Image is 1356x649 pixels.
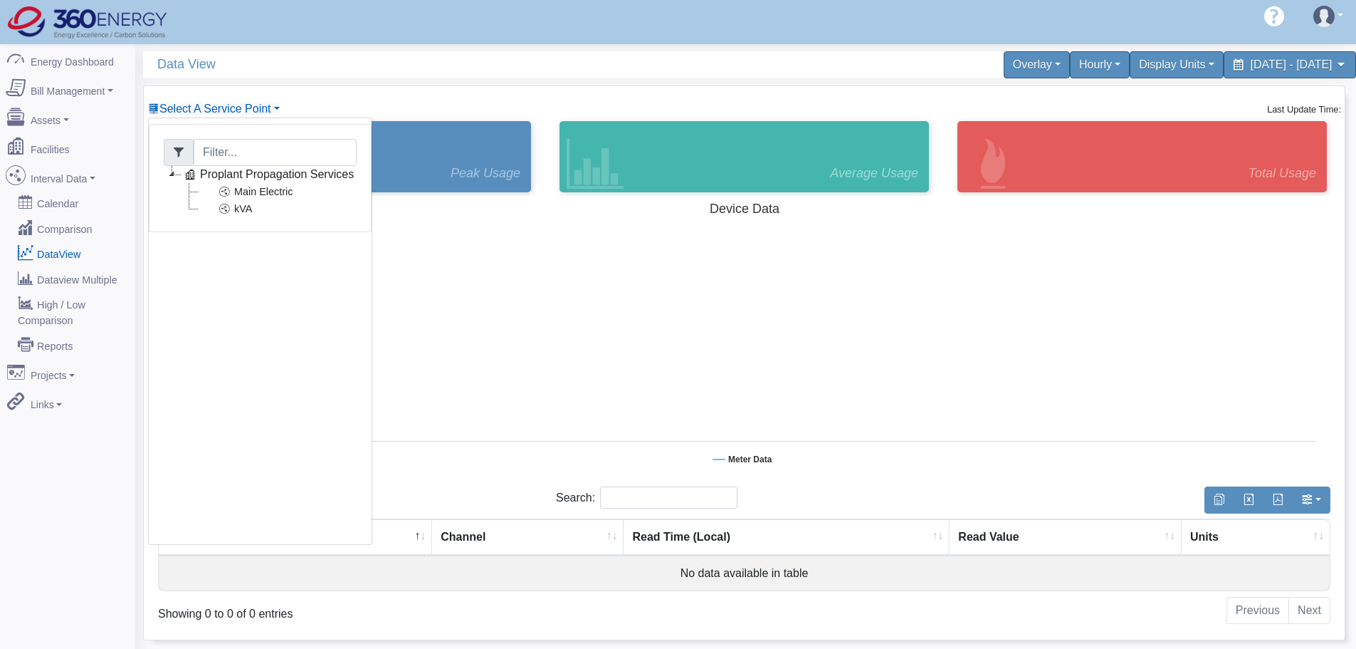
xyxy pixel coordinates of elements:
li: Proplant Propagation Services [164,166,357,217]
span: Total Usage [1249,164,1316,183]
td: No data available in table [159,556,1330,591]
a: kVA [198,200,255,217]
span: Filter [164,139,194,166]
th: Read Value : activate to sort column ascending [950,519,1182,556]
th: Read Time (Local) : activate to sort column ascending [624,519,950,556]
img: user-3.svg [1313,6,1335,27]
tspan: Device Data [710,202,780,216]
th: Units : activate to sort column ascending [1182,519,1330,556]
div: Select A Service Point [148,118,372,545]
div: Overlay [1004,51,1070,78]
span: Device List [159,103,271,115]
input: Search: [600,487,737,509]
div: Showing 0 to 0 of 0 entries [158,596,634,623]
button: Generate PDF [1263,487,1293,514]
tspan: Meter Data [728,455,772,464]
span: Average Usage [830,164,918,183]
li: kVA [181,200,357,217]
label: Search: [556,487,737,509]
span: Peak Usage [451,164,520,183]
button: Show/Hide Columns [1292,487,1330,514]
li: Main Electric [181,183,357,200]
span: Data View [157,51,752,78]
small: Last Update Time: [1267,104,1341,115]
div: Hourly [1070,51,1130,78]
a: Proplant Propagation Services [181,166,357,183]
input: Filter [194,139,357,166]
button: Copy to clipboard [1204,487,1234,514]
a: Select A Service Point [148,103,280,115]
span: [DATE] - [DATE] [1251,58,1333,71]
div: Display Units [1130,51,1223,78]
a: Main Electric [198,183,295,200]
button: Export to Excel [1234,487,1263,514]
th: Channel : activate to sort column ascending [432,519,624,556]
